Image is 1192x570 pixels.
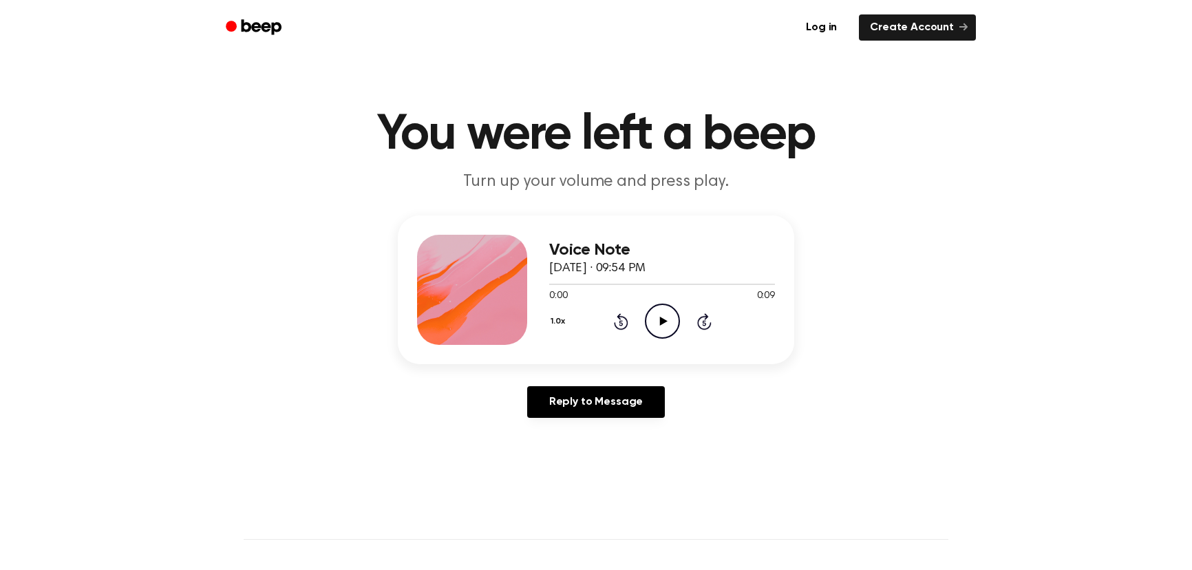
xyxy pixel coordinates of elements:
h3: Voice Note [549,241,775,260]
button: 1.0x [549,310,570,333]
a: Create Account [859,14,976,41]
p: Turn up your volume and press play. [332,171,860,193]
a: Log in [792,12,851,43]
span: 0:00 [549,289,567,304]
h1: You were left a beep [244,110,948,160]
a: Beep [216,14,294,41]
a: Reply to Message [527,386,665,418]
span: 0:09 [757,289,775,304]
span: [DATE] · 09:54 PM [549,262,646,275]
